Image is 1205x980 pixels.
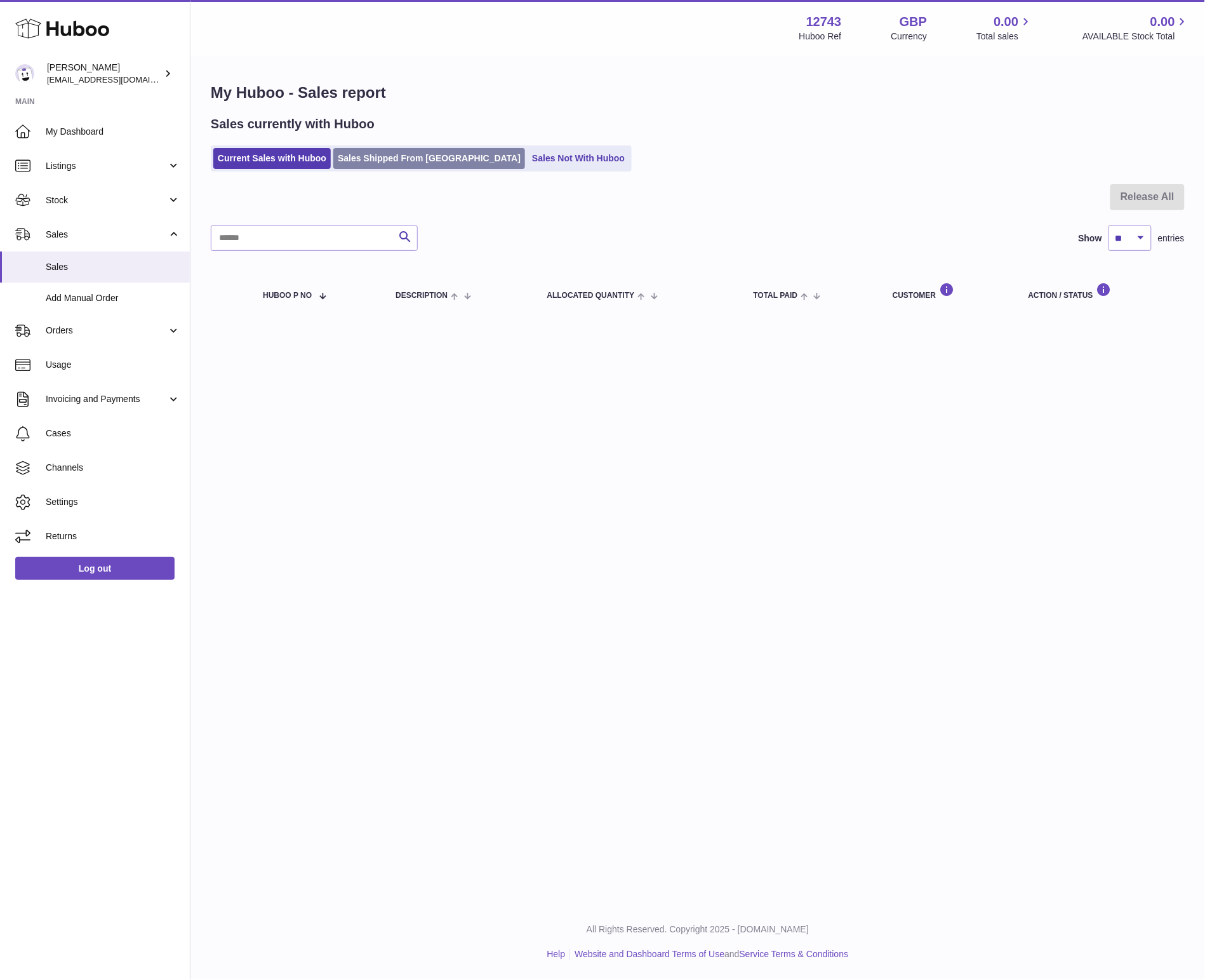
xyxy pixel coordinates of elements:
[900,13,927,30] strong: GBP
[15,557,175,580] a: Log out
[263,292,312,300] span: Huboo P no
[547,950,566,960] a: Help
[740,950,849,960] a: Service Terms & Conditions
[891,30,928,43] div: Currency
[201,924,1195,936] p: All Rights Reserved. Copyright 2025 - [DOMAIN_NAME]
[46,194,167,206] span: Stock
[1158,232,1185,245] span: entries
[211,83,1185,103] h1: My Huboo - Sales report
[46,496,180,508] span: Settings
[1079,232,1102,245] label: Show
[46,261,180,273] span: Sales
[976,30,1033,43] span: Total sales
[333,148,525,169] a: Sales Shipped From [GEOGRAPHIC_DATA]
[46,427,180,440] span: Cases
[1082,13,1190,43] a: 0.00 AVAILABLE Stock Total
[754,292,798,300] span: Total paid
[46,160,167,172] span: Listings
[547,292,635,300] span: ALLOCATED Quantity
[799,30,842,43] div: Huboo Ref
[806,13,842,30] strong: 12743
[575,950,724,960] a: Website and Dashboard Terms of Use
[46,393,167,405] span: Invoicing and Payments
[46,462,180,474] span: Channels
[1029,283,1172,300] div: Action / Status
[46,229,167,241] span: Sales
[528,148,629,169] a: Sales Not With Huboo
[1150,13,1175,30] span: 0.00
[46,530,180,542] span: Returns
[46,126,180,138] span: My Dashboard
[1082,30,1190,43] span: AVAILABLE Stock Total
[570,949,848,961] li: and
[46,292,180,304] span: Add Manual Order
[211,116,375,133] h2: Sales currently with Huboo
[47,62,161,86] div: [PERSON_NAME]
[893,283,1003,300] div: Customer
[213,148,331,169] a: Current Sales with Huboo
[46,359,180,371] span: Usage
[396,292,448,300] span: Description
[15,64,34,83] img: al@vital-drinks.co.uk
[976,13,1033,43] a: 0.00 Total sales
[994,13,1019,30] span: 0.00
[47,74,187,84] span: [EMAIL_ADDRESS][DOMAIN_NAME]
[46,325,167,337] span: Orders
